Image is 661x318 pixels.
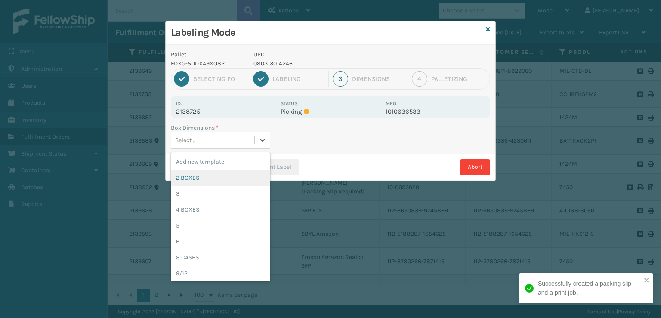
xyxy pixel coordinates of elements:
p: UPC [253,50,380,59]
div: Selecting FO [193,75,245,83]
div: 1 [174,71,189,87]
div: 4 BOXES [171,202,270,218]
div: 6 [171,234,270,249]
p: FDXG-5DDXA9XO82 [171,59,243,68]
div: 3 [171,186,270,202]
p: 1010636533 [386,108,485,115]
label: Status: [281,100,299,106]
div: Dimensions [352,75,404,83]
label: MPO: [386,100,398,106]
div: Successfully created a packing slip and a print job. [538,279,641,297]
p: 2138725 [176,108,275,115]
div: 4 [412,71,427,87]
label: Id: [176,100,182,106]
p: Pallet [171,50,243,59]
p: Picking [281,108,380,115]
div: Labeling [272,75,324,83]
div: 2 [253,71,269,87]
div: Palletizing [431,75,487,83]
div: 3 [333,71,348,87]
div: Add new template [171,154,270,170]
label: Box Dimensions [171,123,219,132]
h3: Labeling Mode [171,26,482,39]
div: 2 BOXES [171,170,270,186]
div: Select... [175,136,195,145]
button: close [644,277,650,285]
div: 8 CASES [171,249,270,265]
div: 5 [171,218,270,234]
p: 080313014246 [253,59,380,68]
button: Print Label [246,159,299,175]
button: Abort [460,159,490,175]
div: 9/12 [171,265,270,281]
